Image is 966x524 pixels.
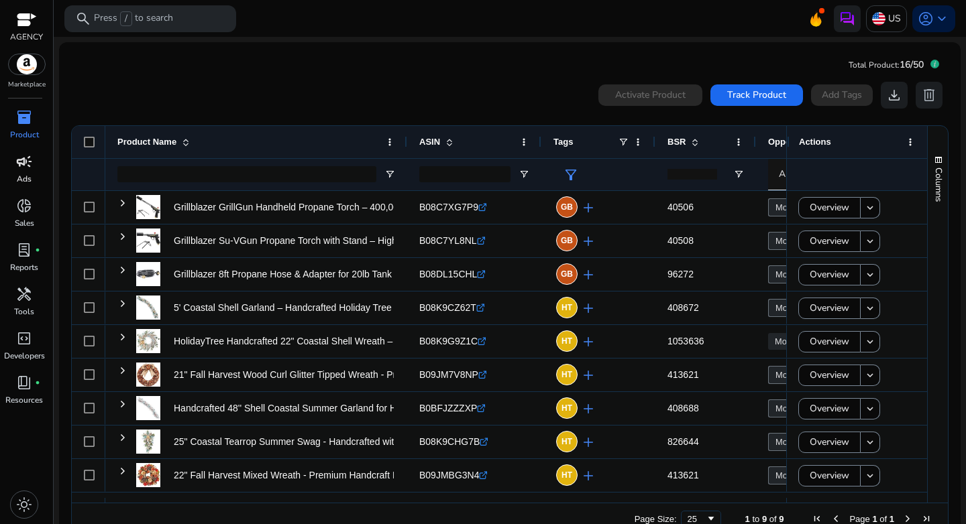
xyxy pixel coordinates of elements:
[419,470,479,480] span: B09JMBG3N4
[798,465,861,486] button: Overview
[798,231,861,252] button: Overview
[16,109,32,125] span: inventory_2
[16,497,32,513] span: light_mode
[563,167,579,183] span: filter_alt
[10,129,39,141] p: Product
[872,12,885,25] img: us.svg
[921,513,932,524] div: Last Page
[667,269,694,279] span: 96272
[864,403,876,415] mat-icon: keyboard_arrow_down
[136,463,160,487] img: 51IJu1bkLsL._AC_US100_.jpg
[136,262,160,286] img: 31-1y9a2ZfL._AC_US100_.jpg
[812,513,822,524] div: First Page
[768,333,843,350] a: Moderate - High
[16,153,32,170] span: campaign
[768,366,844,384] a: Moderate - High
[900,58,924,71] span: 16/50
[768,137,838,147] span: Opportunity Score
[174,395,470,422] p: Handcrafted 48'' Shell Coastal Summer Garland for Home, Staircase,...
[798,432,861,453] button: Overview
[580,434,596,450] span: add
[419,302,476,313] span: B08K9CZ62T
[688,514,706,524] div: 25
[419,369,478,380] span: B09JM7V8NP
[136,396,160,420] img: 41MxpyfHKfL._AC_US100_.jpg
[864,336,876,348] mat-icon: keyboard_arrow_down
[934,11,950,27] span: keyboard_arrow_down
[799,137,831,147] span: Actions
[174,261,455,288] p: Grillblazer 8ft Propane Hose & Adapter for 20lb Tank | Compatible...
[561,371,572,379] span: HT
[35,380,40,385] span: fiber_manual_record
[419,269,477,279] span: B08DL15CHL
[864,202,876,214] mat-icon: keyboard_arrow_down
[810,395,849,422] span: Overview
[561,404,572,412] span: HT
[16,330,32,346] span: code_blocks
[174,462,453,489] p: 22" Fall Harvest Mixed Wreath - Premium Handcraft Fall Wreaths...
[580,367,596,383] span: add
[810,294,849,322] span: Overview
[810,261,849,288] span: Overview
[75,11,91,27] span: search
[561,337,572,345] span: HT
[779,514,784,524] span: 9
[768,399,844,417] a: Moderate - High
[762,514,767,524] span: 9
[886,87,902,103] span: download
[561,438,572,446] span: HT
[561,471,572,479] span: HT
[864,436,876,448] mat-icon: keyboard_arrow_down
[902,513,913,524] div: Next Page
[174,194,467,221] p: Grillblazer GrillGun Handheld Propane Torch – 400,000+ BTU Flame...
[136,363,160,387] img: 512WCZkCdJL._AC_US100_.jpg
[117,166,376,182] input: Product Name Filter Input
[849,514,869,524] span: Page
[768,232,844,250] a: Moderate - High
[768,265,844,283] a: Moderate - High
[733,169,744,180] button: Open Filter Menu
[879,514,887,524] span: of
[419,235,477,246] span: B08C7YL8NL
[174,328,453,355] p: HolidayTree Handcrafted 22" Coastal Shell Wreath – Capiz Shell,...
[4,350,45,362] p: Developers
[419,436,480,447] span: B08K9CHG7B
[768,299,844,317] a: Moderate - High
[932,168,945,202] span: Columns
[580,233,596,249] span: add
[174,294,447,322] p: 5' Coastal Shell Garland – Handcrafted Holiday Tree Wall Decor...
[419,336,478,346] span: B08K9G9Z1C
[849,60,900,70] span: Total Product:
[561,304,572,312] span: HT
[10,261,38,273] p: Reports
[16,375,32,391] span: book_4
[580,468,596,484] span: add
[864,302,876,314] mat-icon: keyboard_arrow_down
[798,331,861,352] button: Overview
[890,514,894,524] span: 1
[768,433,844,451] a: Moderate - High
[667,369,699,380] span: 413621
[667,336,704,346] span: 1053636
[667,137,686,147] span: BSR
[14,306,34,318] p: Tools
[117,137,176,147] span: Product Name
[17,173,32,185] p: Ads
[136,329,160,353] img: 51p1J9wWUGL._AC_US100_.jpg
[667,403,699,413] span: 408688
[16,198,32,214] span: donut_small
[810,227,849,255] span: Overview
[768,466,844,484] a: Moderate - High
[136,430,160,454] img: 41XH7N4Kn0L._AC_US100_.jpg
[419,202,478,212] span: B08C7XG7P9
[810,428,849,456] span: Overview
[830,513,841,524] div: Previous Page
[667,235,694,246] span: 40508
[580,300,596,316] span: add
[174,227,476,255] p: Grillblazer Su-VGun Propane Torch with Stand – High Power 240,000+...
[752,514,759,524] span: to
[419,166,511,182] input: ASIN Filter Input
[136,228,160,253] img: 41MolovzSiL._AC_US100_.jpg
[779,168,791,180] span: All
[667,202,694,212] span: 40506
